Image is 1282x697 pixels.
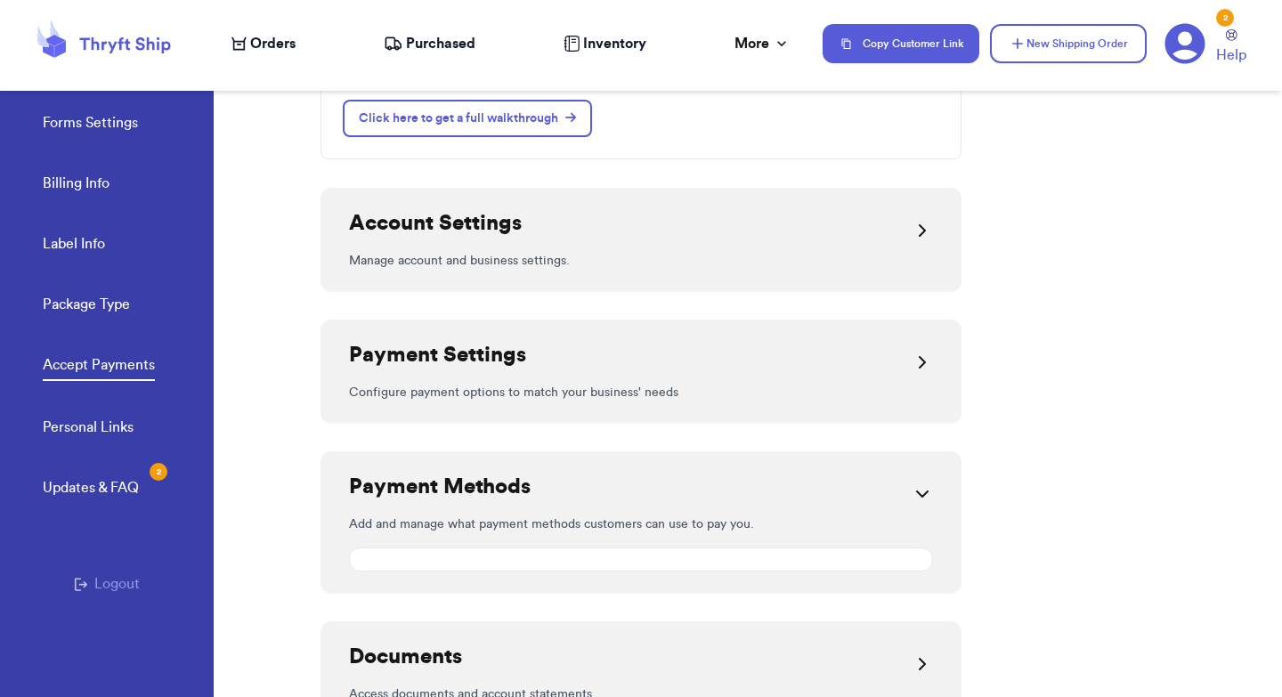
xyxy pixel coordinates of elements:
span: Purchased [406,33,475,54]
h2: Documents [349,643,462,671]
a: 2 [1164,23,1205,64]
a: Click here to get a full walkthrough [343,100,592,137]
p: Manage account and business settings. [349,252,933,270]
a: Billing Info [43,173,110,198]
p: Add and manage what payment methods customers can use to pay you. [349,515,933,533]
button: Logout [74,573,140,595]
div: 2 [150,463,167,481]
a: Inventory [564,33,646,54]
div: 2 [1216,9,1234,27]
div: Updates & FAQ [43,477,139,498]
h2: Payment Settings [349,341,526,369]
span: Orders [250,33,296,54]
a: Personal Links [43,417,134,442]
a: Orders [231,33,296,54]
a: Forms Settings [43,112,138,137]
p: Configure payment options to match your business' needs [349,384,933,401]
a: Help [1216,29,1246,66]
h2: Payment Methods [349,473,531,501]
button: New Shipping Order [990,24,1147,63]
div: More [734,33,791,54]
p: Click here to get a full walkthrough [359,109,576,127]
a: Package Type [43,294,130,319]
span: Help [1216,45,1246,66]
h2: Account Settings [349,209,522,238]
span: Inventory [583,33,646,54]
iframe: stripe-connect-ui-layer-stripe-connect-payment-method-settings [361,559,921,560]
a: Accept Payments [43,354,155,381]
a: Updates & FAQ2 [43,477,139,502]
a: Purchased [384,33,475,54]
a: Label Info [43,233,105,258]
button: Copy Customer Link [823,24,979,63]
